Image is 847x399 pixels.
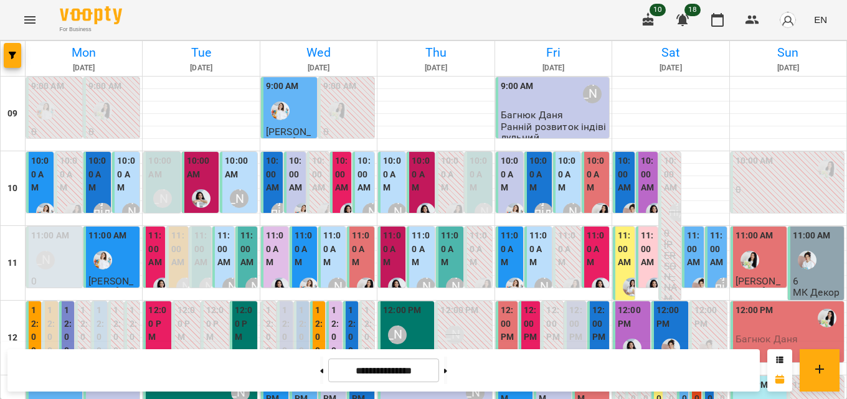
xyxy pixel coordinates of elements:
div: Анастасія Фітнес [199,278,218,296]
p: 0 [664,228,678,238]
h6: Wed [262,43,375,62]
label: 11:00 AM [529,229,549,270]
img: Юлія Масющенко [93,251,112,270]
p: [PERSON_NAME] [31,138,80,159]
img: Юлія Масющенко [506,278,524,296]
div: Тетяна Волох [388,203,407,222]
div: Іванна [661,339,680,357]
p: [PERSON_NAME] [323,138,372,159]
img: Анна Білан [271,278,290,296]
div: Міс Анастасія [245,278,264,296]
label: 11:00 AM [352,229,372,270]
img: avatar_s.png [779,11,797,29]
h6: Sat [614,43,727,62]
h6: Tue [144,43,257,62]
button: Menu [15,5,45,35]
label: 12:00 PM [113,304,121,384]
label: 12:00 PM [64,304,72,384]
label: 11:00 AM [793,229,831,243]
div: Тетяна Волох [222,278,241,296]
label: 10:00 AM [266,154,280,195]
label: 10:00 AM [335,154,349,195]
span: [PERSON_NAME] [266,126,311,148]
p: [PERSON_NAME] [664,239,678,314]
img: Роксолана [592,203,610,222]
img: Іванна [692,278,711,296]
img: Роксолана [317,203,336,222]
label: 10:00 AM [501,154,521,195]
div: Роксолана [741,251,759,270]
div: Тетяна Волох [417,278,435,296]
div: Міс Анастасія [445,326,464,344]
label: 12:00 PM [656,304,686,331]
label: 10:00 AM [357,154,372,195]
h6: [DATE] [497,62,610,74]
div: Міс Анастасія [153,189,172,208]
img: Анна Білан [592,278,610,296]
label: 12:00 PM [331,304,339,384]
h6: Sun [732,43,845,62]
img: Юлія Масющенко [36,101,55,120]
label: 11:00 AM [687,229,701,270]
img: Роксолана [818,309,836,327]
label: 11:00 AM [323,229,343,270]
p: 0 [31,276,80,286]
label: 12:00 PM [315,304,323,384]
h6: [DATE] [379,62,492,74]
p: МК Декор слона-дзеркала 4+900грн [793,287,841,330]
label: 12:00 PM [177,304,197,344]
label: 12:00 PM [546,304,561,344]
label: 10:00 AM [641,154,655,195]
label: 10:00 AM [470,154,490,195]
label: 10:00 AM [529,154,549,195]
div: Анна підготовка до школи [93,203,112,222]
div: Анна Білан [417,203,435,222]
label: 9:00 AM [88,80,121,93]
span: 18 [684,4,701,16]
h6: Mon [27,43,140,62]
img: Анна Білан [388,278,407,296]
label: 11:00 AM [295,229,315,270]
label: 10:00 AM [117,154,137,195]
div: Роксолана [93,101,112,120]
label: 11:00 AM [194,229,209,270]
label: 12:00 PM [80,304,88,384]
label: 10:00 AM [558,154,578,195]
div: Анна Білан [646,278,665,296]
label: 11:00 AM [217,229,232,270]
label: 12:00 PM [592,304,607,344]
div: Анна підготовка до школи [669,203,688,222]
div: Роксолана [818,159,836,178]
img: Каріна [623,278,641,296]
img: Роксолана [357,278,376,296]
img: Анна Білан [340,203,359,222]
label: 11:00 AM [618,229,632,270]
label: 11:00 AM [148,229,163,270]
img: Юлія Масющенко [294,203,313,222]
img: Роксолана [563,278,582,296]
h6: Fri [497,43,610,62]
div: Анна Білан [646,203,665,222]
div: Тетяна Волох [230,189,248,208]
label: 11:00 AM [736,229,774,243]
label: 12:00 PM [235,304,255,344]
label: 10:00 AM [441,154,461,195]
label: 10:00 AM [412,154,432,195]
label: 11:00 AM [470,229,490,270]
span: [PERSON_NAME] [736,275,780,298]
label: 12:00 PM [524,304,538,344]
div: Роксолана [446,203,465,222]
span: [PERSON_NAME] [88,275,133,298]
label: 9:00 AM [323,80,356,93]
p: 0 [31,126,80,137]
label: 12:00 PM [501,304,515,344]
div: Роксолана [65,203,83,222]
label: 10:00 AM [60,154,80,195]
label: 11:00 AM [383,229,403,270]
